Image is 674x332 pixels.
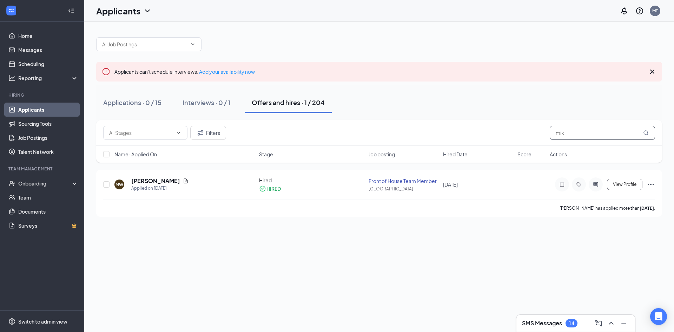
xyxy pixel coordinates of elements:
[594,319,603,327] svg: ComposeMessage
[18,117,78,131] a: Sourcing Tools
[102,40,187,48] input: All Job Postings
[18,57,78,71] a: Scheduling
[18,190,78,204] a: Team
[18,29,78,43] a: Home
[199,69,255,75] a: Add your availability now
[114,151,157,158] span: Name · Applied On
[560,205,655,211] p: [PERSON_NAME] has applied more than .
[550,151,567,158] span: Actions
[522,319,562,327] h3: SMS Messages
[607,319,615,327] svg: ChevronUp
[575,182,583,187] svg: Tag
[443,151,468,158] span: Hired Date
[18,145,78,159] a: Talent Network
[252,98,325,107] div: Offers and hires · 1 / 204
[443,181,458,188] span: [DATE]
[103,98,161,107] div: Applications · 0 / 15
[650,308,667,325] div: Open Intercom Messenger
[131,177,180,185] h5: [PERSON_NAME]
[620,319,628,327] svg: Minimize
[190,41,196,47] svg: ChevronDown
[647,180,655,189] svg: Ellipses
[613,182,636,187] span: View Profile
[592,182,600,187] svg: ActiveChat
[517,151,531,158] span: Score
[652,8,658,14] div: MT
[115,182,123,188] div: MW
[266,185,281,192] div: HIRED
[18,204,78,219] a: Documents
[109,129,173,137] input: All Stages
[68,7,75,14] svg: Collapse
[183,98,231,107] div: Interviews · 0 / 1
[259,185,266,192] svg: CheckmarkCircle
[8,74,15,82] svg: Analysis
[114,69,255,75] span: Applicants can't schedule interviews.
[8,166,77,172] div: Team Management
[569,320,574,326] div: 14
[18,219,78,233] a: SurveysCrown
[8,180,15,187] svg: UserCheck
[196,129,205,137] svg: Filter
[593,318,604,329] button: ComposeMessage
[18,74,79,82] div: Reporting
[635,7,644,15] svg: QuestionInfo
[369,186,439,192] div: [GEOGRAPHIC_DATA]
[550,126,655,140] input: Search in offers and hires
[648,67,656,76] svg: Cross
[131,185,189,192] div: Applied on [DATE]
[607,179,642,190] button: View Profile
[640,206,654,211] b: [DATE]
[618,318,629,329] button: Minimize
[620,7,628,15] svg: Notifications
[143,7,152,15] svg: ChevronDown
[18,131,78,145] a: Job Postings
[369,151,395,158] span: Job posting
[176,130,181,136] svg: ChevronDown
[8,92,77,98] div: Hiring
[369,177,439,184] div: Front of House Team Member
[643,130,649,136] svg: MagnifyingGlass
[558,182,566,187] svg: Note
[18,103,78,117] a: Applicants
[96,5,140,17] h1: Applicants
[18,318,67,325] div: Switch to admin view
[259,177,364,184] div: Hired
[259,151,273,158] span: Stage
[183,178,189,184] svg: Document
[8,7,15,14] svg: WorkstreamLogo
[606,318,617,329] button: ChevronUp
[102,67,110,76] svg: Error
[18,43,78,57] a: Messages
[190,126,226,140] button: Filter Filters
[8,318,15,325] svg: Settings
[18,180,72,187] div: Onboarding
